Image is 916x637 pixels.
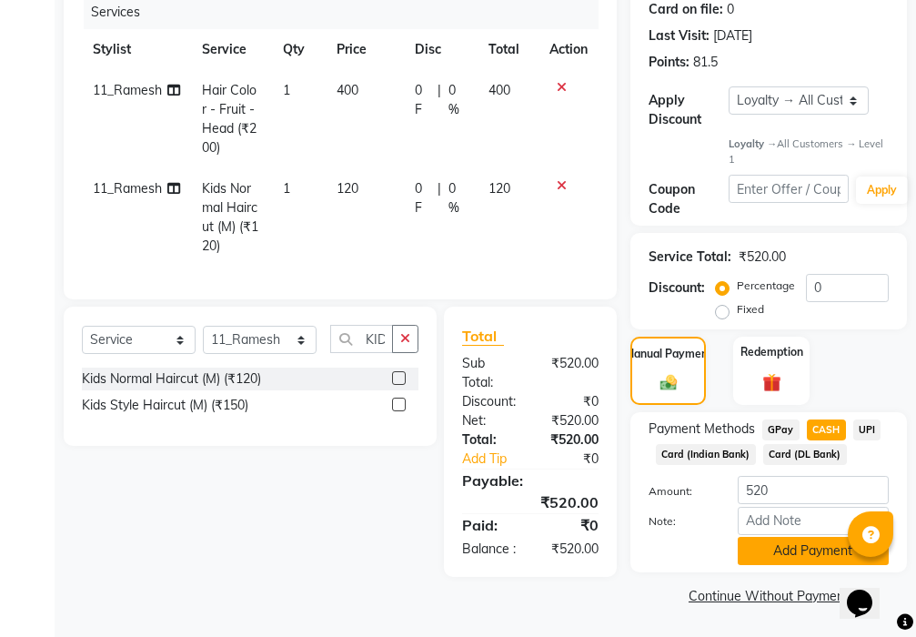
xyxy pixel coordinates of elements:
[737,301,764,318] label: Fixed
[448,411,530,430] div: Net:
[488,82,510,98] span: 400
[404,29,478,70] th: Disc
[448,354,530,392] div: Sub Total:
[530,540,612,559] div: ₹520.00
[93,180,162,197] span: 11_Ramesh
[438,179,441,217] span: |
[448,430,530,450] div: Total:
[738,537,889,565] button: Add Payment
[763,444,847,465] span: Card (DL Bank)
[337,180,358,197] span: 120
[415,81,430,119] span: 0 F
[713,26,752,45] div: [DATE]
[337,82,358,98] span: 400
[530,392,612,411] div: ₹0
[729,175,849,203] input: Enter Offer / Coupon Code
[649,53,690,72] div: Points:
[530,514,612,536] div: ₹0
[448,470,612,491] div: Payable:
[415,179,430,217] span: 0 F
[635,513,724,530] label: Note:
[448,514,530,536] div: Paid:
[807,420,846,440] span: CASH
[649,26,710,45] div: Last Visit:
[757,371,787,394] img: _gift.svg
[448,392,530,411] div: Discount:
[438,81,441,119] span: |
[448,179,467,217] span: 0 %
[539,29,599,70] th: Action
[649,91,729,129] div: Apply Discount
[649,420,755,439] span: Payment Methods
[853,420,881,440] span: UPI
[635,483,724,500] label: Amount:
[448,81,467,119] span: 0 %
[649,180,729,218] div: Coupon Code
[283,82,290,98] span: 1
[82,369,261,389] div: Kids Normal Haircut (M) (₹120)
[634,587,903,606] a: Continue Without Payment
[530,411,612,430] div: ₹520.00
[729,137,777,150] strong: Loyalty →
[856,177,908,204] button: Apply
[283,180,290,197] span: 1
[93,82,162,98] span: 11_Ramesh
[191,29,272,70] th: Service
[448,540,530,559] div: Balance :
[330,325,393,353] input: Search or Scan
[693,53,718,72] div: 81.5
[530,354,612,392] div: ₹520.00
[326,29,404,70] th: Price
[625,346,712,362] label: Manual Payment
[737,278,795,294] label: Percentage
[202,180,258,254] span: Kids Normal Haircut (M) (₹120)
[840,564,898,619] iframe: chat widget
[739,248,786,267] div: ₹520.00
[738,507,889,535] input: Add Note
[448,491,612,513] div: ₹520.00
[656,444,756,465] span: Card (Indian Bank)
[272,29,326,70] th: Qty
[740,344,803,360] label: Redemption
[448,450,544,469] a: Add Tip
[488,180,510,197] span: 120
[649,248,731,267] div: Service Total:
[729,136,889,167] div: All Customers → Level 1
[738,476,889,504] input: Amount
[462,327,504,346] span: Total
[655,373,682,392] img: _cash.svg
[478,29,539,70] th: Total
[762,420,800,440] span: GPay
[202,82,257,156] span: Hair Color - Fruit - Head (₹200)
[82,396,248,415] div: Kids Style Haircut (M) (₹150)
[82,29,191,70] th: Stylist
[649,278,705,298] div: Discount:
[530,430,612,450] div: ₹520.00
[544,450,612,469] div: ₹0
